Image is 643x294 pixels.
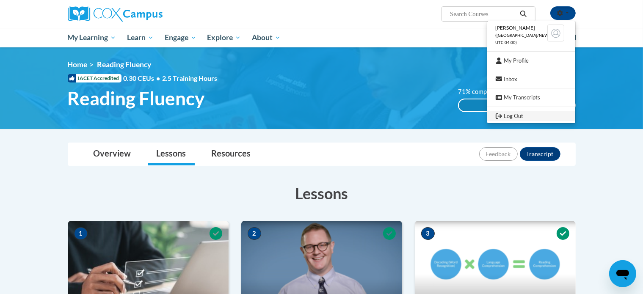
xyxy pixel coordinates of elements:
[248,227,261,240] span: 2
[246,28,286,47] a: About
[458,87,507,96] label: 71% complete
[68,6,163,22] img: Cox Campus
[252,33,281,43] span: About
[207,33,241,43] span: Explore
[496,25,535,31] span: [PERSON_NAME]
[550,6,576,20] button: Account Settings
[124,74,163,83] span: 0.30 CEUs
[547,25,564,41] img: Learner Profile Avatar
[421,227,435,240] span: 3
[62,28,122,47] a: My Learning
[85,143,140,165] a: Overview
[157,74,160,82] span: •
[68,6,229,22] a: Cox Campus
[127,33,154,43] span: Learn
[68,87,205,110] span: Reading Fluency
[487,111,575,121] a: Logout
[203,143,259,165] a: Resources
[487,74,575,85] a: Inbox
[55,28,588,47] div: Main menu
[67,33,116,43] span: My Learning
[148,143,195,165] a: Lessons
[496,33,562,45] span: ([GEOGRAPHIC_DATA]/New_York UTC-04:00)
[459,99,541,111] div: 71%
[487,55,575,66] a: My Profile
[479,147,518,161] button: Feedback
[517,9,530,19] button: Search
[68,183,576,204] h3: Lessons
[159,28,202,47] a: Engage
[68,74,121,82] span: IACET Accredited
[449,9,517,19] input: Search Courses
[487,92,575,103] a: My Transcripts
[68,60,88,69] a: Home
[165,33,196,43] span: Engage
[201,28,246,47] a: Explore
[163,74,218,82] span: 2.5 Training Hours
[609,260,636,287] iframe: Button to launch messaging window
[121,28,159,47] a: Learn
[97,60,152,69] span: Reading Fluency
[74,227,88,240] span: 1
[520,147,560,161] button: Transcript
